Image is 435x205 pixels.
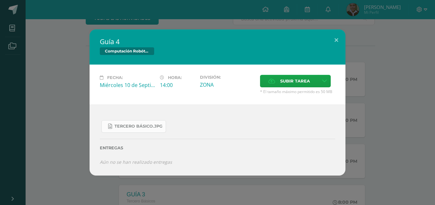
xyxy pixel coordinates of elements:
a: Tercero Básico.jpg [101,120,166,133]
label: Entregas [100,146,335,150]
span: * El tamaño máximo permitido es 50 MB [260,89,335,94]
button: Close (Esc) [327,29,345,51]
span: Subir tarea [280,75,310,87]
span: Tercero Básico.jpg [115,124,162,129]
div: 14:00 [160,82,195,89]
span: Fecha: [107,75,123,80]
h2: Guía 4 [100,37,335,46]
span: Hora: [168,75,182,80]
i: Aún no se han realizado entregas [100,159,172,165]
div: Miércoles 10 de Septiembre [100,82,155,89]
label: División: [200,75,255,80]
span: Computación Robótica [100,47,154,55]
div: ZONA [200,81,255,88]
